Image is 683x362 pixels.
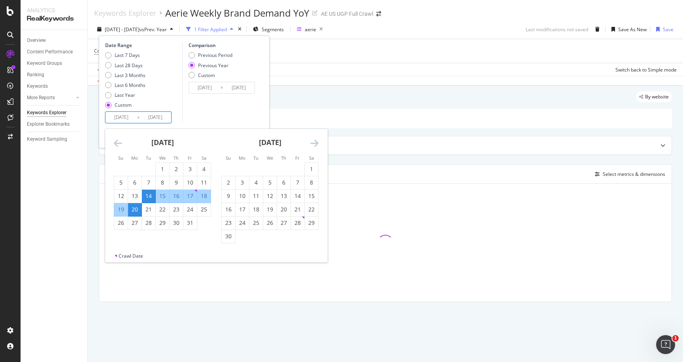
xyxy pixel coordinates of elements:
div: Last Year [105,92,145,98]
div: Last 28 Days [115,62,143,69]
div: 6 [128,179,142,187]
div: 10 [183,179,197,187]
td: Choose Wednesday, May 22, 2024 as your check-in date. It’s available. [156,203,170,216]
div: Last 6 Months [115,82,145,89]
div: 3 [236,179,249,187]
div: 20 [128,206,142,213]
div: 27 [128,219,142,227]
button: 1 Filter Applied [183,23,236,36]
td: Choose Saturday, June 8, 2024 as your check-in date. It’s available. [305,176,319,189]
div: 20 [277,206,291,213]
input: Start Date [106,112,137,123]
div: Keyword Groups [27,59,62,68]
div: 5 [114,179,128,187]
div: 19 [263,206,277,213]
div: 5 [263,179,277,187]
td: Choose Wednesday, June 26, 2024 as your check-in date. It’s available. [263,216,277,230]
td: Choose Monday, June 10, 2024 as your check-in date. It’s available. [236,189,249,203]
div: Save [663,26,674,33]
span: vs Prev. Year [140,26,167,33]
td: Choose Sunday, June 9, 2024 as your check-in date. It’s available. [222,189,236,203]
td: Choose Saturday, May 11, 2024 as your check-in date. It’s available. [197,176,211,189]
div: 28 [291,219,304,227]
div: Custom [189,72,232,79]
div: 9 [222,192,235,200]
div: 26 [263,219,277,227]
span: Country [94,47,111,54]
td: Choose Wednesday, June 12, 2024 as your check-in date. It’s available. [263,189,277,203]
small: Th [174,155,179,161]
a: Overview [27,36,82,45]
div: 16 [170,192,183,200]
small: Th [281,155,286,161]
div: Comparison [189,42,257,49]
td: Choose Tuesday, June 25, 2024 as your check-in date. It’s available. [249,216,263,230]
div: Custom [115,102,132,108]
td: Choose Saturday, June 29, 2024 as your check-in date. It’s available. [305,216,319,230]
div: Last modifications not saved [526,26,588,33]
div: 22 [305,206,318,213]
small: Fr [188,155,192,161]
div: 18 [197,192,211,200]
div: AE US UGP Full Crawl [321,10,373,18]
td: Choose Thursday, May 9, 2024 as your check-in date. It’s available. [170,176,183,189]
div: 4 [197,165,211,173]
td: Choose Friday, May 10, 2024 as your check-in date. It’s available. [183,176,197,189]
a: Keyword Groups [27,59,82,68]
td: Choose Friday, June 21, 2024 as your check-in date. It’s available. [291,203,305,216]
div: 2 [170,165,183,173]
td: Choose Tuesday, May 21, 2024 as your check-in date. It’s available. [142,203,156,216]
a: More Reports [27,94,74,102]
div: 1 Filter Applied [194,26,227,33]
small: Tu [253,155,258,161]
td: Choose Tuesday, May 7, 2024 as your check-in date. It’s available. [142,176,156,189]
div: 1 [156,165,169,173]
td: Selected as start date. Tuesday, May 14, 2024 [142,189,156,203]
small: Su [118,155,123,161]
td: Choose Tuesday, June 18, 2024 as your check-in date. It’s available. [249,203,263,216]
div: 29 [305,219,318,227]
div: 30 [170,219,183,227]
button: aerie [294,23,326,36]
div: 24 [183,206,197,213]
div: Last 3 Months [105,72,145,79]
div: 15 [305,192,318,200]
div: Overview [27,36,46,45]
a: Keywords Explorer [27,109,82,117]
div: 28 [142,219,155,227]
div: 23 [222,219,235,227]
td: Choose Thursday, June 13, 2024 as your check-in date. It’s available. [277,189,291,203]
div: 1 [305,165,318,173]
div: 4 [249,179,263,187]
div: More Reports [27,94,55,102]
td: Choose Monday, June 17, 2024 as your check-in date. It’s available. [236,203,249,216]
div: Previous Year [189,62,232,69]
div: Previous Period [189,52,232,58]
div: Content Performance [27,48,73,56]
td: Choose Tuesday, May 28, 2024 as your check-in date. It’s available. [142,216,156,230]
span: By website [645,94,669,99]
button: Apply [94,63,117,76]
td: Selected. Friday, May 17, 2024 [183,189,197,203]
div: 22 [156,206,169,213]
div: Aerie Weekly Brand Demand YoY [165,6,309,20]
div: 13 [277,192,291,200]
div: Last 7 Days [115,52,140,58]
span: 1 [672,335,679,341]
div: Keywords [27,82,48,90]
td: Choose Sunday, June 16, 2024 as your check-in date. It’s available. [222,203,236,216]
small: Mo [131,155,138,161]
div: 2 [222,179,235,187]
td: Choose Thursday, June 6, 2024 as your check-in date. It’s available. [277,176,291,189]
div: Crawl Date [119,253,143,259]
div: times [236,25,243,33]
div: Date Range [105,42,180,49]
td: Selected as end date. Monday, May 20, 2024 [128,203,142,216]
div: 11 [249,192,263,200]
div: Keywords Explorer [27,109,66,117]
div: 6 [277,179,291,187]
div: 15 [156,192,169,200]
td: Choose Friday, June 14, 2024 as your check-in date. It’s available. [291,189,305,203]
span: [DATE] - [DATE] [105,26,140,33]
div: 25 [249,219,263,227]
